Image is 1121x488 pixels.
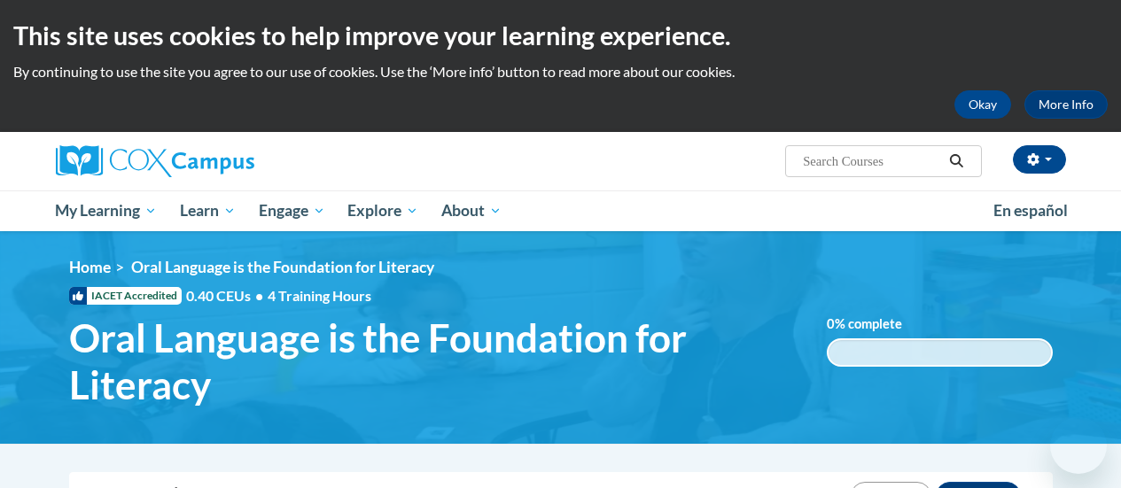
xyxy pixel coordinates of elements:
[180,200,236,221] span: Learn
[993,201,1068,220] span: En español
[336,190,430,231] a: Explore
[268,287,371,304] span: 4 Training Hours
[69,258,111,276] a: Home
[347,200,418,221] span: Explore
[168,190,247,231] a: Learn
[56,145,375,177] a: Cox Campus
[69,287,182,305] span: IACET Accredited
[44,190,169,231] a: My Learning
[441,200,502,221] span: About
[827,314,929,334] label: % complete
[13,18,1108,53] h2: This site uses cookies to help improve your learning experience.
[1013,145,1066,174] button: Account Settings
[943,151,969,172] button: Search
[255,287,263,304] span: •
[827,316,835,331] span: 0
[43,190,1079,231] div: Main menu
[13,62,1108,81] p: By continuing to use the site you agree to our use of cookies. Use the ‘More info’ button to read...
[186,286,268,306] span: 0.40 CEUs
[247,190,337,231] a: Engage
[430,190,513,231] a: About
[259,200,325,221] span: Engage
[131,258,434,276] span: Oral Language is the Foundation for Literacy
[982,192,1079,229] a: En español
[56,145,254,177] img: Cox Campus
[1024,90,1108,119] a: More Info
[55,200,157,221] span: My Learning
[69,314,800,408] span: Oral Language is the Foundation for Literacy
[801,151,943,172] input: Search Courses
[1050,417,1107,474] iframe: Button to launch messaging window
[954,90,1011,119] button: Okay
